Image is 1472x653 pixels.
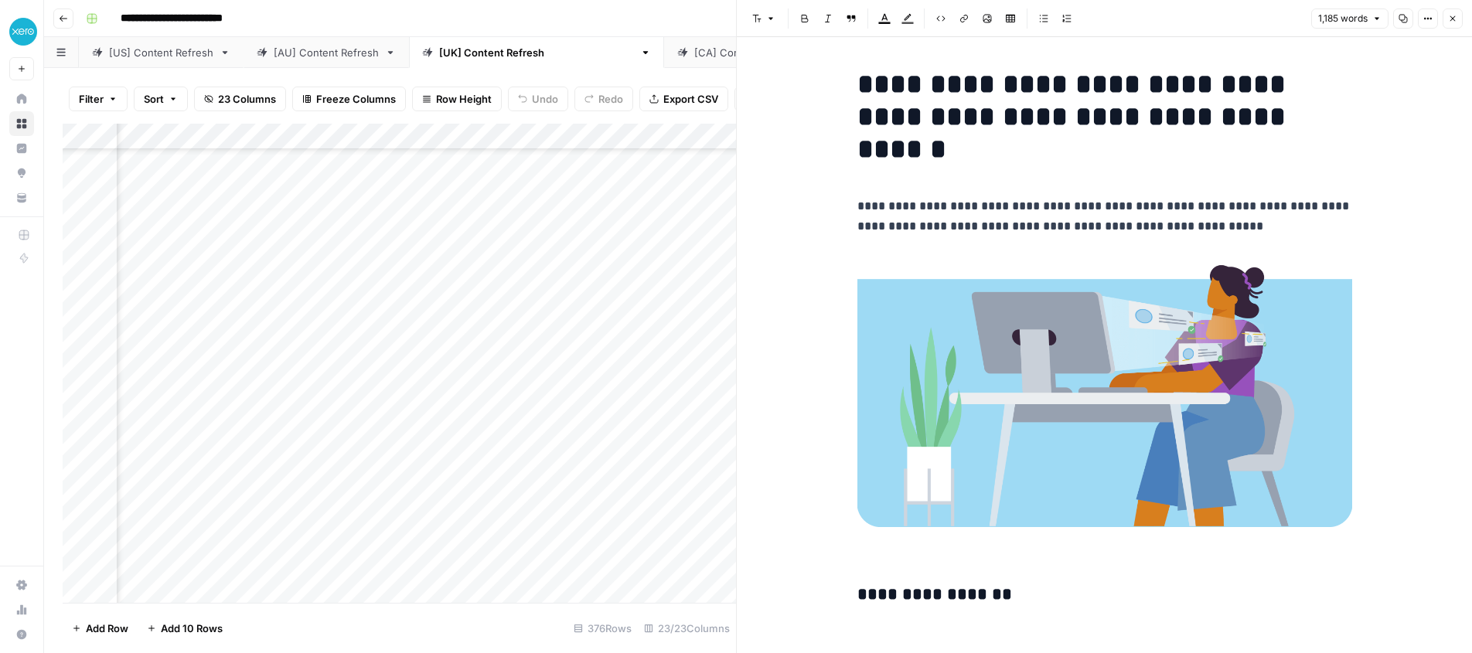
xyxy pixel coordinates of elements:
[9,18,37,46] img: XeroOps Logo
[9,12,34,51] button: Workspace: XeroOps
[638,616,736,641] div: 23/23 Columns
[9,597,34,622] a: Usage
[274,45,379,60] div: [AU] Content Refresh
[63,616,138,641] button: Add Row
[409,37,664,68] a: [[GEOGRAPHIC_DATA]] Content Refresh
[109,45,213,60] div: [US] Content Refresh
[9,161,34,185] a: Opportunities
[9,622,34,647] button: Help + Support
[9,136,34,161] a: Insights
[508,87,568,111] button: Undo
[9,573,34,597] a: Settings
[79,37,244,68] a: [US] Content Refresh
[663,91,718,107] span: Export CSV
[1318,12,1368,26] span: 1,185 words
[9,111,34,136] a: Browse
[664,37,830,68] a: [CA] Content Refresh
[316,91,396,107] span: Freeze Columns
[598,91,623,107] span: Redo
[292,87,406,111] button: Freeze Columns
[9,87,34,111] a: Home
[694,45,799,60] div: [CA] Content Refresh
[218,91,276,107] span: 23 Columns
[244,37,409,68] a: [AU] Content Refresh
[144,91,164,107] span: Sort
[436,91,492,107] span: Row Height
[9,185,34,210] a: Your Data
[79,91,104,107] span: Filter
[86,621,128,636] span: Add Row
[161,621,223,636] span: Add 10 Rows
[412,87,502,111] button: Row Height
[567,616,638,641] div: 376 Rows
[69,87,128,111] button: Filter
[138,616,232,641] button: Add 10 Rows
[134,87,188,111] button: Sort
[639,87,728,111] button: Export CSV
[439,45,634,60] div: [[GEOGRAPHIC_DATA]] Content Refresh
[194,87,286,111] button: 23 Columns
[1311,9,1389,29] button: 1,185 words
[574,87,633,111] button: Redo
[532,91,558,107] span: Undo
